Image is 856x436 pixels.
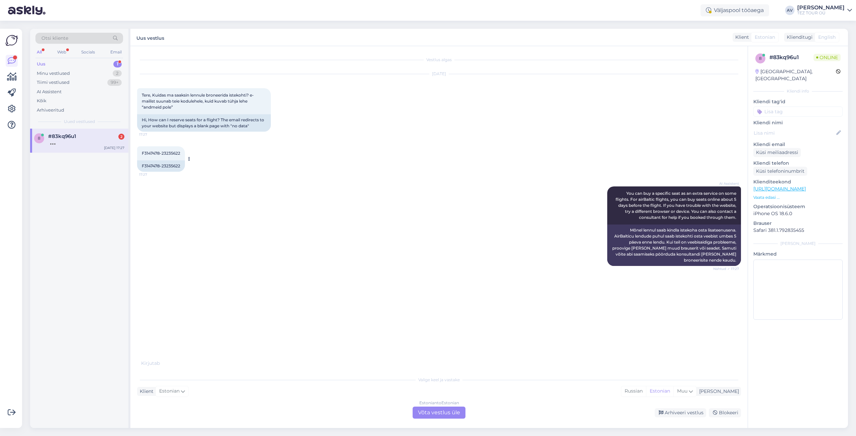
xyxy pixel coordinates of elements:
span: Otsi kliente [41,35,68,42]
div: Russian [621,386,646,396]
div: Küsi meiliaadressi [753,148,801,157]
p: Kliendi nimi [753,119,843,126]
div: 2 [113,70,122,77]
div: Valige keel ja vastake [137,377,741,383]
span: 17:27 [139,132,164,137]
div: 1 [113,61,122,67]
div: Web [56,48,68,56]
span: . [160,360,161,366]
p: Märkmed [753,251,843,258]
div: [DATE] 17:27 [104,145,124,150]
p: Safari 381.1.792835455 [753,227,843,234]
div: # 83kq96u1 [769,53,814,61]
span: You can buy a specific seat as an extra service on some flights. For airBaltic flights, you can b... [616,191,737,220]
span: Uued vestlused [64,119,95,125]
div: Arhiveeri vestlus [655,408,706,417]
div: [PERSON_NAME] [753,241,843,247]
p: Klienditeekond [753,178,843,185]
span: AI Assistent [714,181,739,186]
input: Lisa tag [753,107,843,117]
div: Klient [137,388,153,395]
div: TEZ TOUR OÜ [797,10,845,16]
span: Tere, Kuidas ma saaksin lennule broneerida istekohti? e-mailist suunab teie kodulehele, kuid kuva... [142,93,254,110]
div: Vestlus algas [137,57,741,63]
div: Estonian to Estonian [419,400,459,406]
div: All [35,48,43,56]
div: 2 [118,134,124,140]
div: Email [109,48,123,56]
a: [URL][DOMAIN_NAME] [753,186,806,192]
span: Muu [677,388,687,394]
p: Kliendi telefon [753,160,843,167]
div: Minu vestlused [37,70,70,77]
div: Küsi telefoninumbrit [753,167,807,176]
div: Kõik [37,98,46,104]
p: iPhone OS 18.6.0 [753,210,843,217]
p: Operatsioonisüsteem [753,203,843,210]
span: #83kq96u1 [48,133,76,139]
div: AV [785,6,794,15]
p: Brauser [753,220,843,227]
span: English [818,34,836,41]
span: 8 [38,136,40,141]
div: Arhiveeritud [37,107,64,114]
div: Tiimi vestlused [37,79,70,86]
div: 99+ [107,79,122,86]
a: [PERSON_NAME]TEZ TOUR OÜ [797,5,852,16]
label: Uus vestlus [136,33,164,42]
div: Mõnel lennul saab kindla istekoha osta lisateenusena. AirBalticu lendude puhul saab istekohti ost... [607,225,741,266]
div: Klient [733,34,749,41]
div: Socials [80,48,96,56]
div: Kliendi info [753,88,843,94]
span: 8 [759,56,762,61]
span: Online [814,54,841,61]
span: Estonian [755,34,775,41]
div: Kirjutab [137,360,741,367]
div: AI Assistent [37,89,62,95]
span: F3147478-23235622 [142,151,180,156]
div: Väljaspool tööaega [701,4,769,16]
p: Vaata edasi ... [753,194,843,200]
div: Estonian [646,386,673,396]
div: [DATE] [137,71,741,77]
div: F3147478-23235622 [137,160,185,172]
div: Hi, How can I reserve seats for a flight? The email redirects to your website but displays a blan... [137,114,271,132]
div: [PERSON_NAME] [697,388,739,395]
div: Uus [37,61,45,67]
img: Askly Logo [5,34,18,47]
span: Nähtud ✓ 17:27 [713,266,739,271]
div: [GEOGRAPHIC_DATA], [GEOGRAPHIC_DATA] [755,68,836,82]
span: Estonian [159,388,180,395]
p: Kliendi email [753,141,843,148]
div: [PERSON_NAME] [797,5,845,10]
span: 17:27 [139,172,164,177]
div: Võta vestlus üle [413,407,465,419]
p: Kliendi tag'id [753,98,843,105]
div: Blokeeri [709,408,741,417]
div: Klienditugi [784,34,813,41]
input: Lisa nimi [754,129,835,137]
